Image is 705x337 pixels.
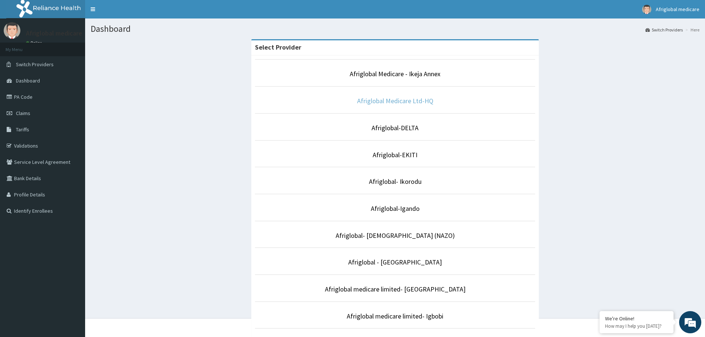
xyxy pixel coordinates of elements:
div: Minimize live chat window [121,4,139,21]
a: Afriglobal- [DEMOGRAPHIC_DATA] (NAZO) [336,231,455,240]
h1: Dashboard [91,24,699,34]
div: We're Online! [605,315,668,322]
li: Here [684,27,699,33]
img: User Image [4,22,20,39]
a: Afriglobal Medicare - Ikeja Annex [350,70,440,78]
a: Afriglobal medicare limited- Igbobi [347,312,443,320]
span: Dashboard [16,77,40,84]
img: User Image [642,5,651,14]
a: Switch Providers [645,27,683,33]
span: Switch Providers [16,61,54,68]
a: Afriglobal medicare limited- [GEOGRAPHIC_DATA] [325,285,466,293]
a: Afriglobal-EKITI [373,151,417,159]
p: Afriglobal medicare [26,30,82,37]
div: Chat with us now [38,41,124,51]
a: Afriglobal- Ikorodu [369,177,422,186]
span: Afriglobal medicare [656,6,699,13]
img: d_794563401_company_1708531726252_794563401 [14,37,30,55]
span: Claims [16,110,30,117]
textarea: Type your message and hit 'Enter' [4,202,141,228]
p: How may I help you today? [605,323,668,329]
span: We're online! [43,93,102,168]
a: Online [26,40,44,46]
a: Afriglobal Medicare Ltd-HQ [357,97,433,105]
a: Afriglobal-DELTA [372,124,419,132]
a: Afriglobal - [GEOGRAPHIC_DATA] [348,258,442,266]
a: Afriglobal-Igando [371,204,420,213]
span: Tariffs [16,126,29,133]
strong: Select Provider [255,43,301,51]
